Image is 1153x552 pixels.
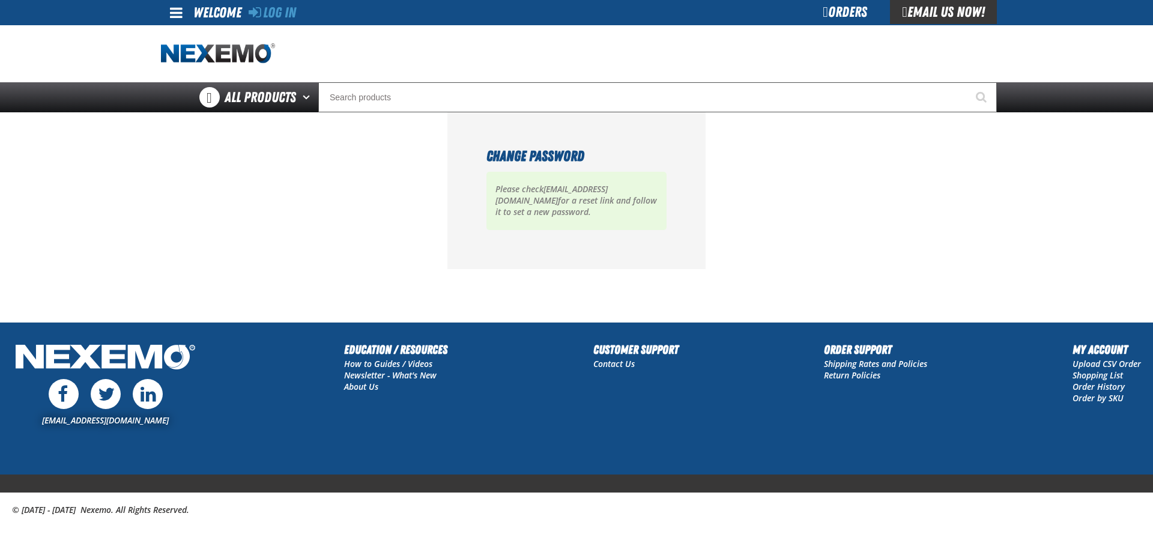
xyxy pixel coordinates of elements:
[344,341,447,359] h2: Education / Resources
[593,358,635,369] a: Contact Us
[967,82,997,112] button: Start Searching
[225,86,296,108] span: All Products
[824,341,927,359] h2: Order Support
[318,82,997,112] input: Search
[42,414,169,426] a: [EMAIL_ADDRESS][DOMAIN_NAME]
[495,183,608,206] strong: [EMAIL_ADDRESS][DOMAIN_NAME]
[249,4,296,21] a: Log In
[12,341,199,376] img: Nexemo Logo
[1073,341,1141,359] h2: My Account
[486,172,667,230] p: Please check for a reset link and follow it to set a new password.
[1073,358,1141,369] a: Upload CSV Order
[298,82,318,112] button: Open All Products pages
[1073,381,1125,392] a: Order History
[1073,369,1123,381] a: Shopping List
[1073,392,1124,404] a: Order by SKU
[824,358,927,369] a: Shipping Rates and Policies
[344,381,378,392] a: About Us
[486,145,667,167] h1: Change Password
[161,43,275,64] a: Home
[161,43,275,64] img: Nexemo logo
[593,341,679,359] h2: Customer Support
[344,369,437,381] a: Newsletter - What's New
[824,369,880,381] a: Return Policies
[344,358,432,369] a: How to Guides / Videos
